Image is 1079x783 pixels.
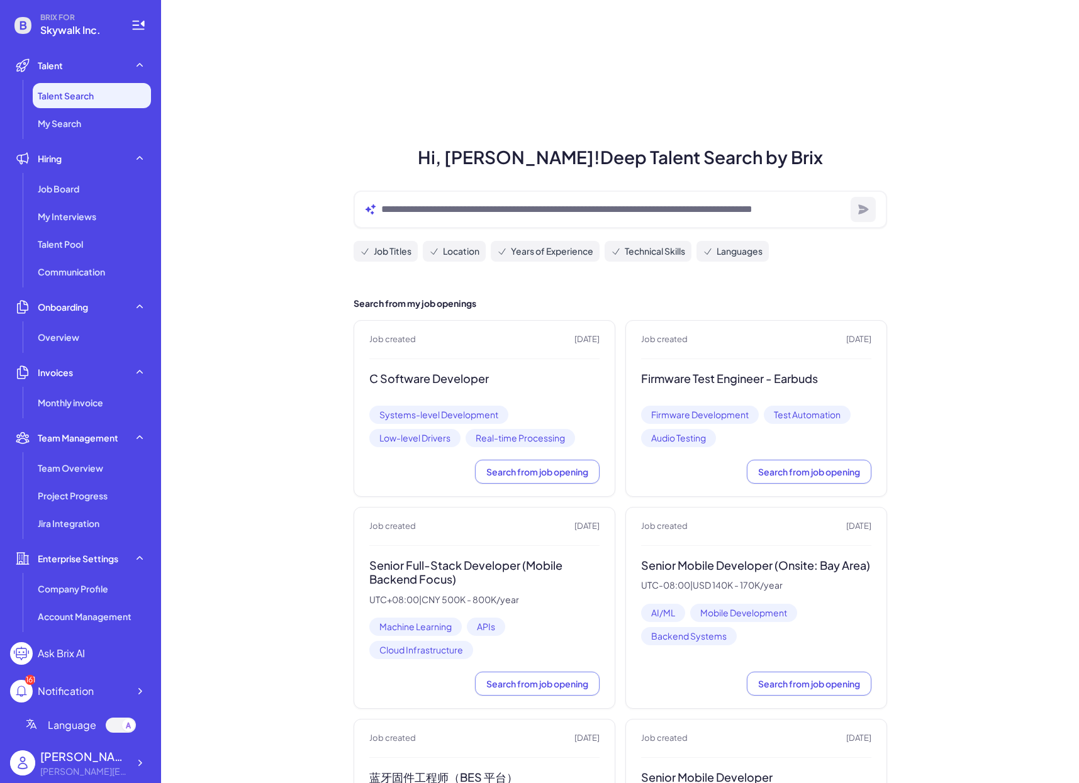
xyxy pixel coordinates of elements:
[467,618,505,636] span: APIs
[38,610,131,623] span: Account Management
[40,765,128,778] div: jackie@skywalk.ai
[641,333,688,346] span: Job created
[369,429,461,447] span: Low-level Drivers
[641,520,688,533] span: Job created
[574,520,600,533] span: [DATE]
[641,580,871,591] p: UTC-08:00 | USD 140K - 170K/year
[38,117,81,130] span: My Search
[717,245,763,258] span: Languages
[338,144,902,170] h1: Hi, [PERSON_NAME]! Deep Talent Search by Brix
[38,552,118,565] span: Enterprise Settings
[38,462,103,474] span: Team Overview
[764,406,851,424] span: Test Automation
[38,396,103,409] span: Monthly invoice
[38,684,94,699] div: Notification
[747,460,871,484] button: Search from job opening
[38,152,62,165] span: Hiring
[475,672,600,696] button: Search from job opening
[641,429,716,447] span: Audio Testing
[38,582,108,595] span: Company Profile
[38,182,79,195] span: Job Board
[40,748,128,765] div: Jackie
[466,429,575,447] span: Real-time Processing
[369,732,416,745] span: Job created
[758,678,860,689] span: Search from job opening
[38,366,73,379] span: Invoices
[10,750,35,775] img: user_logo.png
[38,210,96,223] span: My Interviews
[690,604,797,622] span: Mobile Development
[369,372,600,386] h3: C Software Developer
[369,641,473,659] span: Cloud Infrastructure
[747,672,871,696] button: Search from job opening
[38,431,118,444] span: Team Management
[758,466,860,477] span: Search from job opening
[38,331,79,343] span: Overview
[38,265,105,278] span: Communication
[574,333,600,346] span: [DATE]
[38,301,88,313] span: Onboarding
[641,627,737,645] span: Backend Systems
[38,517,99,530] span: Jira Integration
[38,59,63,72] span: Talent
[641,558,871,573] h3: Senior Mobile Developer (Onsite: Bay Area)
[369,618,462,636] span: Machine Learning
[374,245,411,258] span: Job Titles
[641,372,871,386] h3: Firmware Test Engineer - Earbuds
[369,406,508,424] span: Systems-level Development
[443,245,479,258] span: Location
[846,333,871,346] span: [DATE]
[511,245,593,258] span: Years of Experience
[369,333,416,346] span: Job created
[38,89,94,102] span: Talent Search
[641,604,685,622] span: AI/ML
[641,406,759,424] span: Firmware Development
[486,466,588,477] span: Search from job opening
[48,718,96,733] span: Language
[574,732,600,745] span: [DATE]
[486,678,588,689] span: Search from job opening
[25,675,35,685] div: 161
[38,646,85,661] div: Ask Brix AI
[40,13,116,23] span: BRIX FOR
[369,594,600,606] p: UTC+08:00 | CNY 500K - 800K/year
[38,489,108,502] span: Project Progress
[369,520,416,533] span: Job created
[641,732,688,745] span: Job created
[625,245,685,258] span: Technical Skills
[846,732,871,745] span: [DATE]
[475,460,600,484] button: Search from job opening
[846,520,871,533] span: [DATE]
[38,238,83,250] span: Talent Pool
[40,23,116,38] span: Skywalk Inc.
[354,297,887,310] h2: Search from my job openings
[369,558,600,587] h3: Senior Full-Stack Developer (Mobile Backend Focus)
